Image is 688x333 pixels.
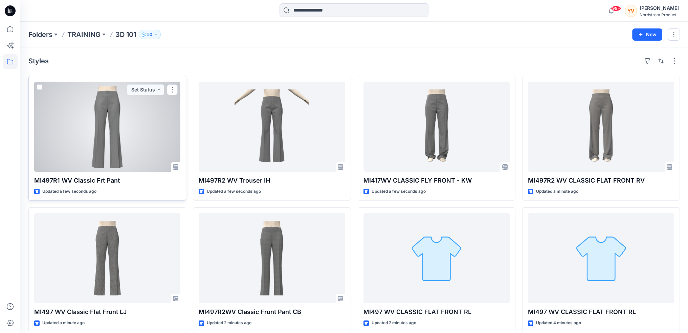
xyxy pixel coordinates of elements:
[528,307,674,317] p: MI497 WV CLASSIC FLAT FRONT RL
[528,176,674,185] p: MI497R2 WV CLASSIC FLAT FRONT RV
[199,82,345,172] a: MI497R2 WV Trouser IH
[372,188,426,195] p: Updated a few seconds ago
[42,319,85,327] p: Updated a minute ago
[199,307,345,317] p: MI497R2WV Classic Front Pant CB
[363,176,510,185] p: MI417WV CLASSIC FLY FRONT - KW
[28,57,49,65] h4: Styles
[632,28,662,41] button: New
[363,307,510,317] p: MI497 WV CLASSIC FLAT FRONT RL
[42,188,96,195] p: Updated a few seconds ago
[147,31,152,38] p: 50
[67,30,101,39] a: TRAINING
[199,213,345,303] a: MI497R2WV Classic Front Pant CB
[611,6,621,11] span: 99+
[34,307,180,317] p: MI497 WV Classic Flat Front LJ
[372,319,416,327] p: Updated 2 minutes ago
[640,4,680,12] div: [PERSON_NAME]
[528,213,674,303] a: MI497 WV CLASSIC FLAT FRONT RL
[34,176,180,185] p: MI497R1 WV Classic Frt Pant
[536,319,581,327] p: Updated 4 minutes ago
[115,30,136,39] p: 3D 101
[363,82,510,172] a: MI417WV CLASSIC FLY FRONT - KW
[536,188,578,195] p: Updated a minute ago
[528,82,674,172] a: MI497R2 WV CLASSIC FLAT FRONT RV
[207,319,251,327] p: Updated 2 minutes ago
[199,176,345,185] p: MI497R2 WV Trouser IH
[625,5,637,17] div: YV
[363,213,510,303] a: MI497 WV CLASSIC FLAT FRONT RL
[207,188,261,195] p: Updated a few seconds ago
[640,12,680,17] div: Nordstrom Product...
[139,30,161,39] button: 50
[34,213,180,303] a: MI497 WV Classic Flat Front LJ
[28,30,52,39] a: Folders
[34,82,180,172] a: MI497R1 WV Classic Frt Pant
